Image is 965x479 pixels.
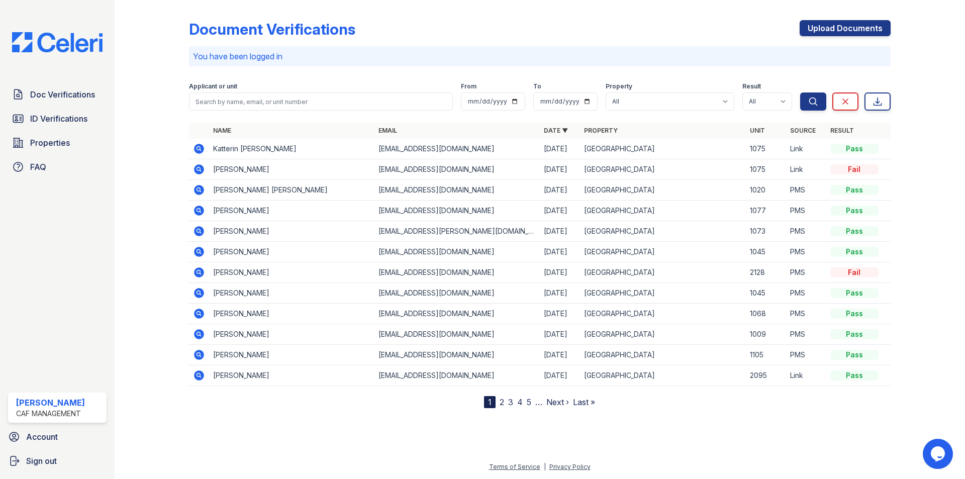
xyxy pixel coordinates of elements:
td: [DATE] [540,345,580,365]
div: Document Verifications [189,20,355,38]
td: [EMAIL_ADDRESS][DOMAIN_NAME] [374,324,540,345]
td: [EMAIL_ADDRESS][DOMAIN_NAME] [374,242,540,262]
td: [DATE] [540,180,580,201]
a: Sign out [4,451,111,471]
td: [EMAIL_ADDRESS][DOMAIN_NAME] [374,345,540,365]
span: ID Verifications [30,113,87,125]
div: 1 [484,396,496,408]
label: Property [606,82,632,90]
td: [GEOGRAPHIC_DATA] [580,180,745,201]
td: [GEOGRAPHIC_DATA] [580,221,745,242]
td: [GEOGRAPHIC_DATA] [580,304,745,324]
div: Pass [830,206,879,216]
label: Result [742,82,761,90]
div: Pass [830,309,879,319]
td: PMS [786,242,826,262]
td: 2095 [746,365,786,386]
td: [PERSON_NAME] [209,242,374,262]
td: 1077 [746,201,786,221]
td: PMS [786,180,826,201]
td: 1073 [746,221,786,242]
td: PMS [786,262,826,283]
a: 2 [500,397,504,407]
a: Unit [750,127,765,134]
div: Fail [830,164,879,174]
td: [EMAIL_ADDRESS][DOMAIN_NAME] [374,201,540,221]
a: Upload Documents [800,20,891,36]
td: [DATE] [540,304,580,324]
td: [GEOGRAPHIC_DATA] [580,324,745,345]
div: Pass [830,329,879,339]
td: [GEOGRAPHIC_DATA] [580,201,745,221]
td: [PERSON_NAME] [209,304,374,324]
span: Doc Verifications [30,88,95,101]
td: [PERSON_NAME] [209,201,374,221]
td: [EMAIL_ADDRESS][DOMAIN_NAME] [374,180,540,201]
div: Pass [830,370,879,380]
td: 1009 [746,324,786,345]
td: [PERSON_NAME] [209,159,374,180]
div: [PERSON_NAME] [16,397,85,409]
div: Pass [830,350,879,360]
span: … [535,396,542,408]
td: [DATE] [540,283,580,304]
td: PMS [786,345,826,365]
td: [EMAIL_ADDRESS][PERSON_NAME][DOMAIN_NAME] [374,221,540,242]
a: ID Verifications [8,109,107,129]
td: [DATE] [540,221,580,242]
a: 4 [517,397,523,407]
td: [GEOGRAPHIC_DATA] [580,139,745,159]
td: PMS [786,324,826,345]
a: Source [790,127,816,134]
td: [EMAIL_ADDRESS][DOMAIN_NAME] [374,283,540,304]
a: Account [4,427,111,447]
td: [PERSON_NAME] [209,221,374,242]
a: Next › [546,397,569,407]
a: Doc Verifications [8,84,107,105]
div: Pass [830,144,879,154]
td: 1020 [746,180,786,201]
div: Pass [830,288,879,298]
span: FAQ [30,161,46,173]
span: Sign out [26,455,57,467]
img: CE_Logo_Blue-a8612792a0a2168367f1c8372b55b34899dd931a85d93a1a3d3e32e68fde9ad4.png [4,32,111,52]
label: To [533,82,541,90]
span: Account [26,431,58,443]
td: [GEOGRAPHIC_DATA] [580,262,745,283]
a: Name [213,127,231,134]
td: [DATE] [540,324,580,345]
td: PMS [786,221,826,242]
td: [EMAIL_ADDRESS][DOMAIN_NAME] [374,159,540,180]
td: [EMAIL_ADDRESS][DOMAIN_NAME] [374,365,540,386]
input: Search by name, email, or unit number [189,92,453,111]
p: You have been logged in [193,50,887,62]
a: Properties [8,133,107,153]
td: [PERSON_NAME] [209,345,374,365]
td: [PERSON_NAME] [209,262,374,283]
td: [DATE] [540,242,580,262]
td: [PERSON_NAME] [209,365,374,386]
td: 2128 [746,262,786,283]
a: FAQ [8,157,107,177]
a: Result [830,127,854,134]
a: Property [584,127,618,134]
td: [EMAIL_ADDRESS][DOMAIN_NAME] [374,262,540,283]
td: [PERSON_NAME] [209,324,374,345]
a: Terms of Service [489,463,540,470]
a: Last » [573,397,595,407]
a: 3 [508,397,513,407]
td: 1045 [746,283,786,304]
div: | [544,463,546,470]
label: Applicant or unit [189,82,237,90]
td: Katterin [PERSON_NAME] [209,139,374,159]
td: [EMAIL_ADDRESS][DOMAIN_NAME] [374,139,540,159]
span: Properties [30,137,70,149]
td: [GEOGRAPHIC_DATA] [580,283,745,304]
div: Fail [830,267,879,277]
td: [PERSON_NAME] [PERSON_NAME] [209,180,374,201]
td: 1105 [746,345,786,365]
iframe: chat widget [923,439,955,469]
td: [DATE] [540,262,580,283]
td: [GEOGRAPHIC_DATA] [580,345,745,365]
